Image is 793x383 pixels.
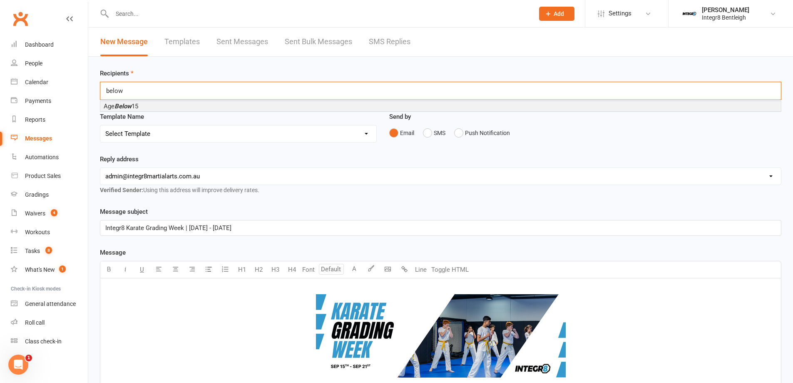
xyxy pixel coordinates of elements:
[216,28,268,56] a: Sent Messages
[413,261,429,278] button: Line
[681,5,698,22] img: thumb_image1744022220.png
[11,35,88,54] a: Dashboard
[25,338,62,345] div: Class check-in
[114,103,132,110] em: Below
[346,261,363,278] button: A
[702,6,749,14] div: [PERSON_NAME]
[105,85,134,96] input: Search Prospects, Members and Reports
[25,173,61,179] div: Product Sales
[609,4,631,23] span: Settings
[25,116,45,123] div: Reports
[11,167,88,185] a: Product Sales
[25,60,42,67] div: People
[25,135,52,142] div: Messages
[25,266,55,273] div: What's New
[250,261,267,278] button: H2
[25,229,50,235] div: Workouts
[11,73,88,92] a: Calendar
[300,261,317,278] button: Font
[25,41,54,48] div: Dashboard
[11,54,88,73] a: People
[25,210,45,217] div: Waivers
[423,125,445,141] button: SMS
[45,247,52,254] span: 8
[51,209,57,216] span: 4
[134,261,150,278] button: U
[109,8,528,20] input: Search...
[10,8,31,29] a: Clubworx
[25,355,32,361] span: 1
[104,103,138,110] span: Age 15
[11,313,88,332] a: Roll call
[285,28,352,56] a: Sent Bulk Messages
[11,148,88,167] a: Automations
[389,112,411,122] label: Send by
[100,187,143,193] strong: Verified Sender:
[25,191,49,198] div: Gradings
[25,319,45,326] div: Roll call
[59,265,66,273] span: 1
[11,204,88,223] a: Waivers 4
[234,261,250,278] button: H1
[539,7,574,21] button: Add
[11,242,88,260] a: Tasks 8
[25,154,59,160] div: Automations
[100,68,134,78] label: Recipients
[283,261,300,278] button: H4
[319,264,344,275] input: Default
[100,154,139,164] label: Reply address
[11,185,88,204] a: Gradings
[11,129,88,148] a: Messages
[429,261,471,278] button: Toggle HTML
[100,112,144,122] label: Template Name
[389,125,414,141] button: Email
[554,10,564,17] span: Add
[369,28,410,56] a: SMS Replies
[164,28,200,56] a: Templates
[100,28,148,56] a: New Message
[11,92,88,110] a: Payments
[11,260,88,279] a: What's New1
[100,207,148,217] label: Message subject
[267,261,283,278] button: H3
[316,294,566,378] img: 77c2c80b-9c58-49e5-a0cf-e853b4f4fc72.png
[100,248,126,258] label: Message
[100,187,259,193] span: Using this address will improve delivery rates.
[25,98,51,104] div: Payments
[105,224,231,232] span: Integr8 Karate Grading Week | [DATE] - [DATE]
[454,125,510,141] button: Push Notification
[11,223,88,242] a: Workouts
[25,300,76,307] div: General attendance
[8,355,28,375] iframe: Intercom live chat
[702,14,749,21] div: Integr8 Bentleigh
[11,332,88,351] a: Class kiosk mode
[25,79,48,85] div: Calendar
[11,110,88,129] a: Reports
[11,295,88,313] a: General attendance kiosk mode
[25,248,40,254] div: Tasks
[140,266,144,273] span: U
